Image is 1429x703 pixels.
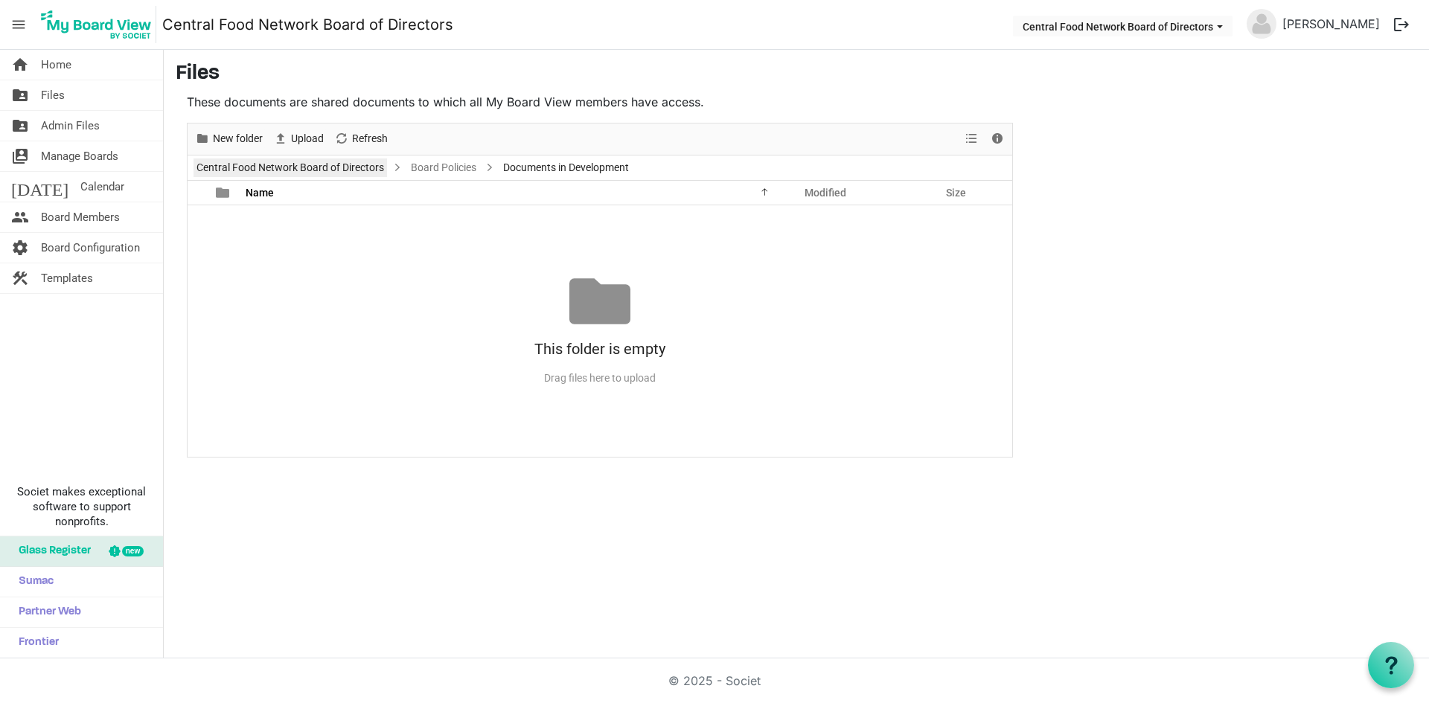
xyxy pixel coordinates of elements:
div: View [959,123,985,155]
div: Upload [268,123,329,155]
span: Name [246,187,274,199]
span: Partner Web [11,597,81,627]
span: Files [41,80,65,110]
img: My Board View Logo [36,6,156,43]
a: Board Policies [408,158,479,177]
a: Central Food Network Board of Directors [162,10,453,39]
span: Frontier [11,628,59,658]
span: Upload [290,129,325,148]
button: New folder [193,129,266,148]
span: Glass Register [11,536,91,566]
h3: Files [176,62,1417,87]
span: folder_shared [11,80,29,110]
span: Admin Files [41,111,100,141]
span: New folder [211,129,264,148]
div: Details [985,123,1010,155]
span: Templates [41,263,93,293]
button: Central Food Network Board of Directors dropdownbutton [1013,16,1233,36]
span: folder_shared [11,111,29,141]
span: Manage Boards [41,141,118,171]
span: switch_account [11,141,29,171]
button: View dropdownbutton [962,129,980,148]
span: Sumac [11,567,54,597]
span: Modified [805,187,846,199]
a: My Board View Logo [36,6,162,43]
a: Central Food Network Board of Directors [194,158,387,177]
div: Drag files here to upload [188,366,1012,391]
a: [PERSON_NAME] [1276,9,1386,39]
span: settings [11,233,29,263]
span: Societ makes exceptional software to support nonprofits. [7,484,156,529]
span: home [11,50,29,80]
span: menu [4,10,33,39]
button: logout [1386,9,1417,40]
div: This folder is empty [188,332,1012,366]
span: Board Configuration [41,233,140,263]
span: Size [946,187,966,199]
button: Upload [271,129,327,148]
span: Board Members [41,202,120,232]
button: Refresh [332,129,391,148]
a: © 2025 - Societ [668,673,761,688]
span: people [11,202,29,232]
span: construction [11,263,29,293]
button: Details [988,129,1008,148]
span: Refresh [351,129,389,148]
span: Home [41,50,71,80]
p: These documents are shared documents to which all My Board View members have access. [187,93,1013,111]
span: [DATE] [11,172,68,202]
div: Refresh [329,123,393,155]
span: Documents in Development [500,158,632,177]
img: no-profile-picture.svg [1247,9,1276,39]
span: Calendar [80,172,124,202]
div: new [122,546,144,556]
div: New folder [190,123,268,155]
